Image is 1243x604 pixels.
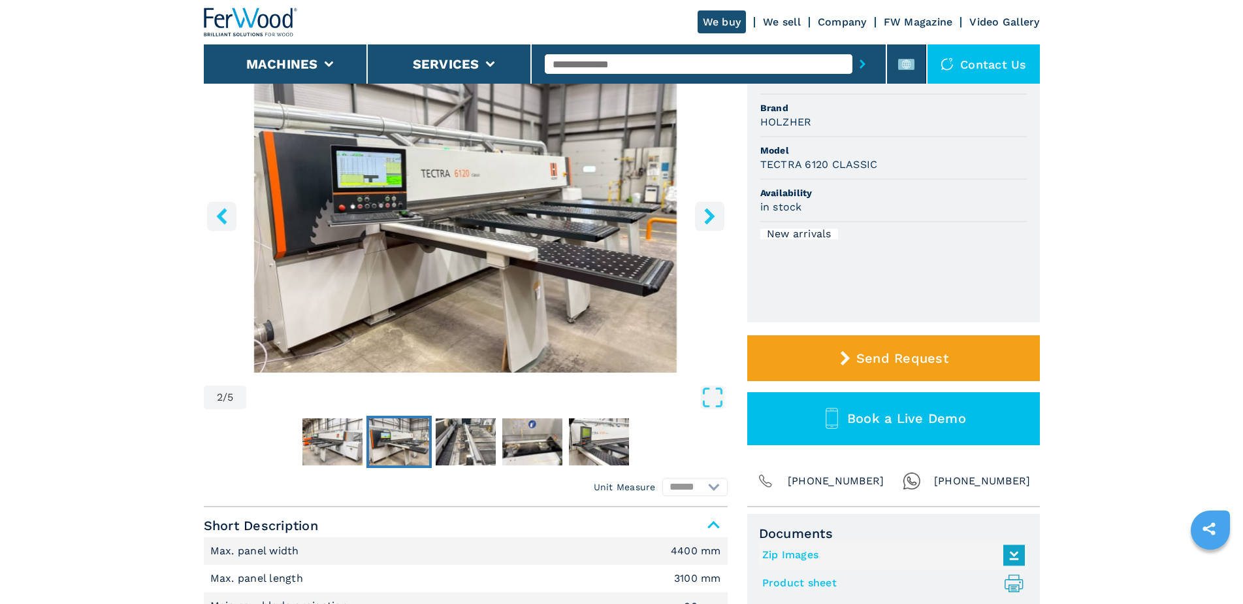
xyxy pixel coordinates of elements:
[300,416,365,468] button: Go to Slide 1
[207,201,236,231] button: left-button
[941,58,954,71] img: Contact us
[366,416,432,468] button: Go to Slide 2
[1193,512,1225,545] a: sharethis
[569,418,629,465] img: 9fc77af9bd00b26fee91aaa9964d13c4
[818,16,867,28] a: Company
[1187,545,1233,594] iframe: Chat
[760,114,812,129] h3: HOLZHER
[884,16,953,28] a: FW Magazine
[760,229,838,239] div: New arrivals
[674,573,721,584] em: 3100 mm
[204,514,728,537] span: Short Description
[847,411,966,426] span: Book a Live Demo
[204,56,728,373] div: Go to Slide 2
[302,418,363,465] img: a98a10c7d994b304032e06d97ccea5ec
[695,201,724,231] button: right-button
[788,472,884,490] span: [PHONE_NUMBER]
[698,10,747,33] a: We buy
[566,416,632,468] button: Go to Slide 5
[594,480,656,494] em: Unit Measure
[433,416,498,468] button: Go to Slide 3
[928,44,1040,84] div: Contact us
[217,392,223,403] span: 2
[852,49,873,79] button: submit-button
[204,8,298,37] img: Ferwood
[762,573,1018,594] a: Product sheet
[747,335,1040,381] button: Send Request
[969,16,1039,28] a: Video Gallery
[763,16,801,28] a: We sell
[747,392,1040,445] button: Book a Live Demo
[934,472,1031,490] span: [PHONE_NUMBER]
[204,416,728,468] nav: Thumbnail Navigation
[756,472,775,490] img: Phone
[369,418,429,465] img: 062df531ba73ffa164915849a25f8d6b
[250,386,724,409] button: Open Fullscreen
[204,56,728,373] img: Front-Loading Panel Saws HOLZHER TECTRA 6120 CLASSIC
[760,157,878,172] h3: TECTRA 6120 CLASSIC
[760,199,802,214] h3: in stock
[502,418,562,465] img: 72e951302d28129e9fd17b2dcee77018
[856,350,948,366] span: Send Request
[500,416,565,468] button: Go to Slide 4
[760,101,1027,114] span: Brand
[227,392,233,403] span: 5
[762,545,1018,566] a: Zip Images
[760,186,1027,199] span: Availability
[760,144,1027,157] span: Model
[759,526,1028,541] span: Documents
[210,544,302,558] p: Max. panel width
[671,546,721,556] em: 4400 mm
[413,56,479,72] button: Services
[436,418,496,465] img: bc30d806a6b8a9f0f74fcc1d13eaa4c4
[246,56,318,72] button: Machines
[210,571,307,586] p: Max. panel length
[223,392,227,403] span: /
[903,472,921,490] img: Whatsapp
